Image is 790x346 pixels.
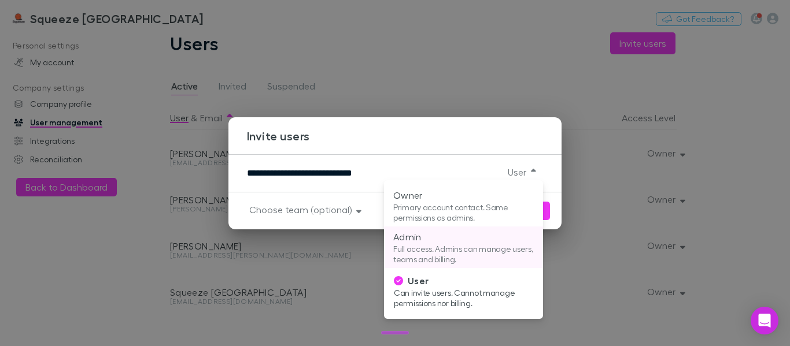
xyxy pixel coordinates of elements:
[384,185,543,226] li: OwnerPrimary account contact. Same permissions as admins.
[393,230,534,244] p: Admin
[394,274,534,288] p: User
[385,270,544,312] li: UserCan invite users. Cannot manage permissions nor billing.
[384,226,543,268] li: AdminFull access. Admins can manage users, teams and billing.
[393,202,534,223] p: Primary account contact. Same permissions as admins.
[751,307,778,334] div: Open Intercom Messenger
[393,188,534,202] p: Owner
[394,288,534,308] p: Can invite users. Cannot manage permissions nor billing.
[393,244,534,265] p: Full access. Admins can manage users, teams and billing.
